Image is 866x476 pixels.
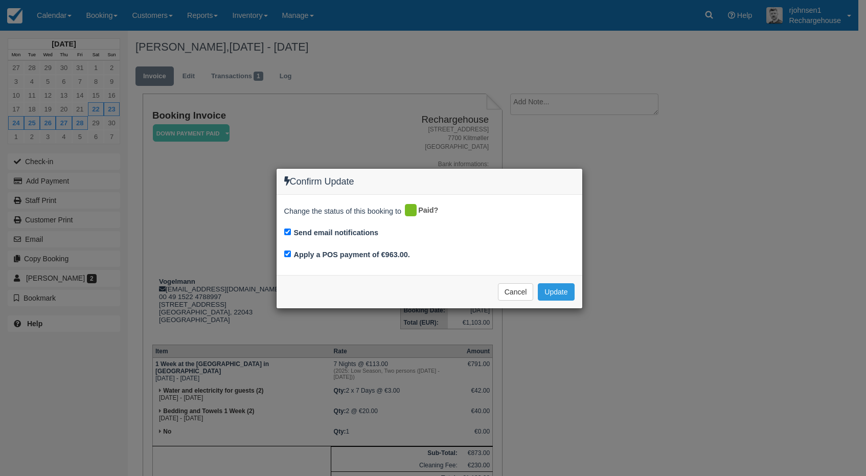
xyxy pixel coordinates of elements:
[284,206,402,219] span: Change the status of this booking to
[403,202,446,219] div: Paid?
[294,251,410,259] label: Apply a POS payment of €963.00.
[294,228,379,238] label: Send email notifications
[538,283,574,301] button: Update
[498,283,534,301] button: Cancel
[284,176,575,187] h4: Confirm Update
